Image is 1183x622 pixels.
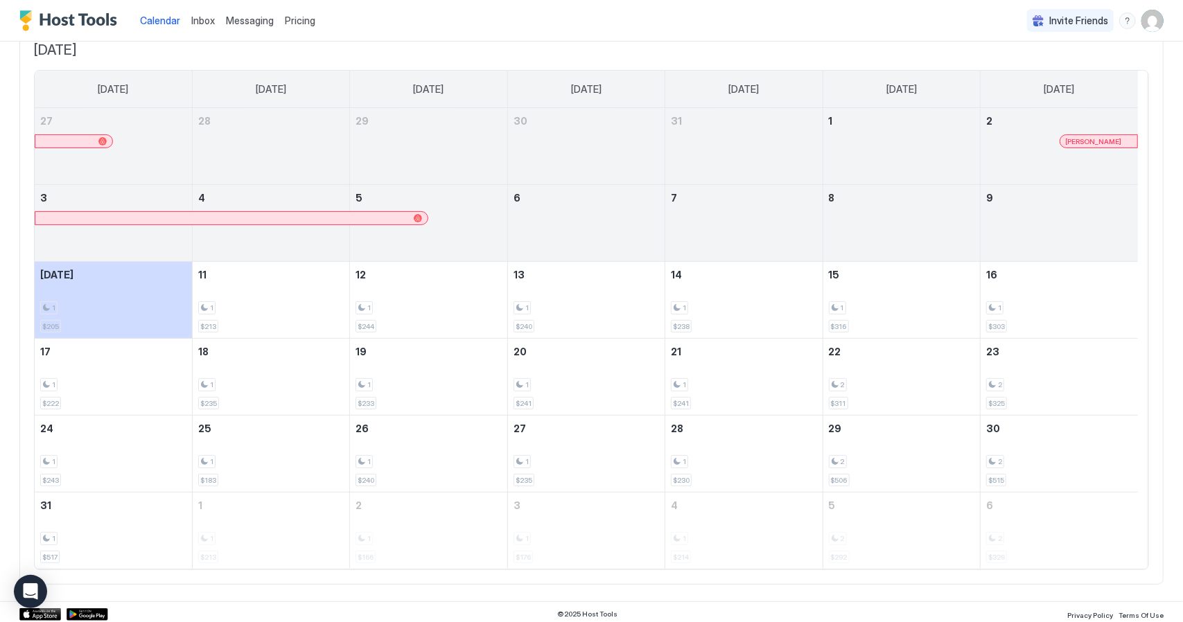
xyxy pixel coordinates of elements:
a: Thursday [715,71,773,108]
span: [DATE] [1044,83,1075,96]
td: August 1, 2025 [823,108,980,185]
a: August 9, 2025 [981,185,1138,211]
a: August 11, 2025 [193,262,349,287]
span: 30 [986,423,1000,434]
span: $235 [200,399,217,408]
span: $240 [358,476,374,485]
div: Open Intercom Messenger [14,575,47,608]
span: 1 [683,303,686,312]
span: 24 [40,423,53,434]
td: August 20, 2025 [507,339,665,416]
td: August 15, 2025 [823,262,980,339]
td: August 4, 2025 [192,185,349,262]
span: 1 [198,499,202,511]
span: [DATE] [728,83,759,96]
span: 17 [40,346,51,357]
a: August 1, 2025 [823,108,980,134]
td: August 11, 2025 [192,262,349,339]
span: $238 [673,322,690,331]
span: [DATE] [571,83,602,96]
td: August 6, 2025 [507,185,665,262]
span: 8 [829,192,835,204]
span: 31 [40,499,51,511]
span: $230 [673,476,690,485]
td: August 22, 2025 [823,339,980,416]
td: August 28, 2025 [665,416,823,492]
td: September 1, 2025 [192,492,349,569]
span: $244 [358,322,374,331]
td: August 29, 2025 [823,416,980,492]
a: August 21, 2025 [665,339,822,364]
span: $183 [200,476,216,485]
a: August 28, 2025 [665,416,822,441]
span: [DATE] [886,83,917,96]
span: 21 [671,346,681,357]
a: August 25, 2025 [193,416,349,441]
td: August 30, 2025 [981,416,1138,492]
span: 2 [986,115,992,127]
td: July 27, 2025 [35,108,192,185]
td: August 17, 2025 [35,339,192,416]
a: Friday [873,71,931,108]
td: September 2, 2025 [350,492,507,569]
a: July 29, 2025 [350,108,507,134]
td: August 3, 2025 [35,185,192,262]
a: August 2, 2025 [981,108,1138,134]
span: 22 [829,346,841,357]
span: 4 [198,192,205,204]
span: 1 [525,457,529,466]
a: Sunday [84,71,142,108]
a: August 7, 2025 [665,185,822,211]
a: Wednesday [557,71,615,108]
a: August 30, 2025 [981,416,1138,441]
span: 6 [514,192,520,204]
span: 26 [356,423,369,434]
td: September 6, 2025 [981,492,1138,569]
a: Calendar [140,13,180,28]
span: 16 [986,269,997,281]
a: August 31, 2025 [35,492,192,518]
span: 18 [198,346,209,357]
span: 3 [514,499,520,511]
a: Host Tools Logo [19,10,123,31]
span: 9 [986,192,993,204]
td: August 12, 2025 [350,262,507,339]
td: September 3, 2025 [507,492,665,569]
a: August 17, 2025 [35,339,192,364]
span: $213 [200,322,216,331]
a: August 10, 2025 [35,262,192,287]
td: September 5, 2025 [823,492,980,569]
td: August 27, 2025 [507,416,665,492]
span: Terms Of Use [1119,611,1164,619]
span: 1 [841,303,844,312]
span: $205 [42,322,59,331]
td: August 18, 2025 [192,339,349,416]
span: 1 [52,534,55,543]
td: August 23, 2025 [981,339,1138,416]
span: 31 [671,115,682,127]
span: 2 [998,457,1002,466]
a: August 19, 2025 [350,339,507,364]
a: August 5, 2025 [350,185,507,211]
span: 2 [841,457,845,466]
span: $240 [516,322,532,331]
a: August 3, 2025 [35,185,192,211]
span: 28 [198,115,211,127]
span: $311 [831,399,846,408]
span: 20 [514,346,527,357]
span: Inbox [191,15,215,26]
a: Messaging [226,13,274,28]
span: Privacy Policy [1067,611,1113,619]
td: August 16, 2025 [981,262,1138,339]
a: Terms Of Use [1119,607,1164,621]
span: 29 [829,423,842,434]
span: 2 [356,499,362,511]
a: August 22, 2025 [823,339,980,364]
span: $517 [42,553,58,562]
td: July 30, 2025 [507,108,665,185]
span: Invite Friends [1049,15,1108,27]
span: $233 [358,399,374,408]
span: $303 [988,322,1005,331]
span: Pricing [285,15,315,27]
span: [DATE] [40,269,73,281]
